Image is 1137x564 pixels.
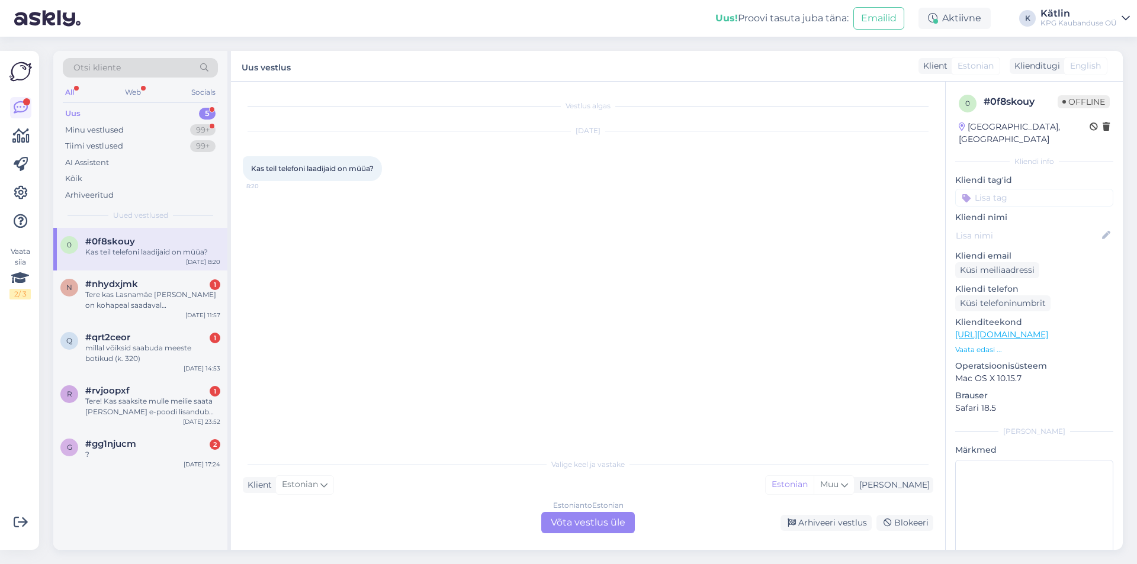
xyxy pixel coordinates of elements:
div: Tere kas Lasnamäe [PERSON_NAME] on kohapeal saadaval juukseairgendaja mis Teil siin kodulehel ole... [85,289,220,311]
div: 5 [199,108,216,120]
span: Estonian [282,478,318,491]
div: 99+ [190,140,216,152]
div: [DATE] 8:20 [186,257,220,266]
span: #nhydxjmk [85,279,138,289]
span: r [67,389,72,398]
div: Klient [918,60,947,72]
div: Klienditugi [1010,60,1060,72]
span: Otsi kliente [73,62,121,74]
div: All [63,85,76,100]
p: Brauser [955,389,1113,402]
div: [DATE] 14:53 [184,364,220,373]
div: Minu vestlused [65,124,124,136]
div: Proovi tasuta juba täna: [715,11,849,25]
div: 2 / 3 [9,289,31,299]
div: Arhiveeri vestlus [781,515,872,531]
div: [PERSON_NAME] [955,426,1113,437]
span: n [66,283,72,292]
div: Aktiivne [918,8,991,29]
span: English [1070,60,1101,72]
div: Tiimi vestlused [65,140,123,152]
div: # 0f8skouy [984,95,1058,109]
div: Vaata siia [9,246,31,299]
p: Klienditeekond [955,316,1113,328]
span: g [67,443,72,452]
p: Märkmed [955,444,1113,456]
div: [PERSON_NAME] [855,479,930,491]
input: Lisa tag [955,189,1113,207]
div: 99+ [190,124,216,136]
div: 2 [210,439,220,450]
div: Kätlin [1040,9,1117,18]
div: Klient [243,479,272,491]
div: millal võiksid saabuda meeste botikud (k. 320) [85,343,220,364]
div: Estonian to Estonian [553,500,624,511]
div: 1 [210,333,220,343]
div: Küsi telefoninumbrit [955,295,1051,311]
span: Muu [820,479,839,489]
span: Offline [1058,95,1110,108]
span: q [66,336,72,345]
label: Uus vestlus [242,58,291,74]
div: Kõik [65,173,82,185]
div: Estonian [766,476,814,494]
span: #qrt2ceor [85,332,130,343]
div: [DATE] 23:52 [183,417,220,426]
div: Vestlus algas [243,101,933,111]
div: [DATE] [243,125,933,136]
p: Kliendi nimi [955,211,1113,224]
div: Kas teil telefoni laadijaid on müüa? [85,247,220,257]
p: Kliendi telefon [955,283,1113,295]
p: Kliendi tag'id [955,174,1113,186]
div: [DATE] 11:57 [185,311,220,320]
span: #rvjoopxf [85,385,130,396]
span: #gg1njucm [85,439,136,449]
span: #0f8skouy [85,236,135,247]
div: ? [85,449,220,460]
div: K [1019,10,1036,27]
p: Vaata edasi ... [955,344,1113,355]
p: Kliendi email [955,250,1113,262]
span: Uued vestlused [113,210,168,221]
span: Estonian [958,60,994,72]
div: Blokeeri [876,515,933,531]
div: Arhiveeritud [65,189,114,201]
a: KätlinKPG Kaubanduse OÜ [1040,9,1130,28]
span: 0 [67,240,72,249]
div: 1 [210,386,220,397]
div: Kliendi info [955,156,1113,167]
p: Operatsioonisüsteem [955,360,1113,372]
div: 1 [210,279,220,290]
div: Tere! Kas saaksite mulle meilie saata [PERSON_NAME] e-poodi lisandub [PERSON_NAME] säilituskarpe ... [85,396,220,417]
div: Web [123,85,143,100]
span: Kas teil telefoni laadijaid on müüa? [251,164,374,173]
img: Askly Logo [9,60,32,83]
button: Emailid [853,7,904,30]
span: 0 [965,99,970,108]
a: [URL][DOMAIN_NAME] [955,329,1048,340]
p: Safari 18.5 [955,402,1113,414]
div: [DATE] 17:24 [184,460,220,469]
p: Mac OS X 10.15.7 [955,372,1113,385]
span: 8:20 [246,182,291,191]
b: Uus! [715,12,738,24]
input: Lisa nimi [956,229,1100,242]
div: Socials [189,85,218,100]
div: Uus [65,108,81,120]
div: Küsi meiliaadressi [955,262,1039,278]
div: Võta vestlus üle [541,512,635,533]
div: AI Assistent [65,157,109,169]
div: Valige keel ja vastake [243,459,933,470]
div: [GEOGRAPHIC_DATA], [GEOGRAPHIC_DATA] [959,121,1090,146]
div: KPG Kaubanduse OÜ [1040,18,1117,28]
